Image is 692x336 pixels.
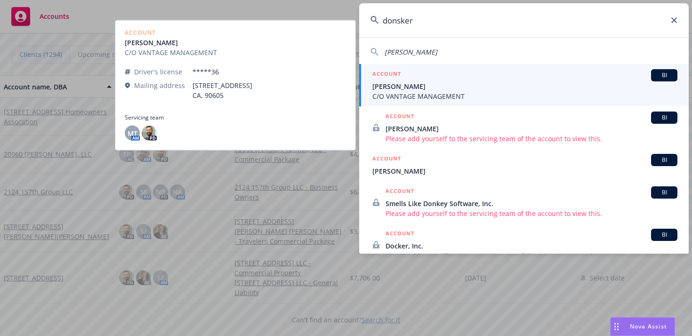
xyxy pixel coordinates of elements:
[385,48,437,56] span: [PERSON_NAME]
[359,64,689,106] a: ACCOUNTBI[PERSON_NAME]C/O VANTAGE MANAGEMENT
[386,208,677,218] span: Please add yourself to the servicing team of the account to view this.
[359,106,689,149] a: ACCOUNTBI[PERSON_NAME]Please add yourself to the servicing team of the account to view this.
[372,166,677,176] span: [PERSON_NAME]
[386,199,677,208] span: Smells Like Donkey Software, Inc.
[611,318,622,336] div: Drag to move
[655,231,674,239] span: BI
[655,188,674,197] span: BI
[386,229,414,240] h5: ACCOUNT
[655,71,674,80] span: BI
[359,149,689,181] a: ACCOUNTBI[PERSON_NAME]
[359,224,689,266] a: ACCOUNTBIDocker, Inc.Please add yourself to the servicing team of the account to view this.
[386,124,677,134] span: [PERSON_NAME]
[655,156,674,164] span: BI
[386,112,414,123] h5: ACCOUNT
[372,81,677,91] span: [PERSON_NAME]
[386,251,677,261] span: Please add yourself to the servicing team of the account to view this.
[359,3,689,37] input: Search...
[372,154,401,165] h5: ACCOUNT
[630,322,667,330] span: Nova Assist
[655,113,674,122] span: BI
[386,186,414,198] h5: ACCOUNT
[372,69,401,80] h5: ACCOUNT
[359,181,689,224] a: ACCOUNTBISmells Like Donkey Software, Inc.Please add yourself to the servicing team of the accoun...
[386,134,677,144] span: Please add yourself to the servicing team of the account to view this.
[372,91,677,101] span: C/O VANTAGE MANAGEMENT
[610,317,675,336] button: Nova Assist
[386,241,677,251] span: Docker, Inc.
